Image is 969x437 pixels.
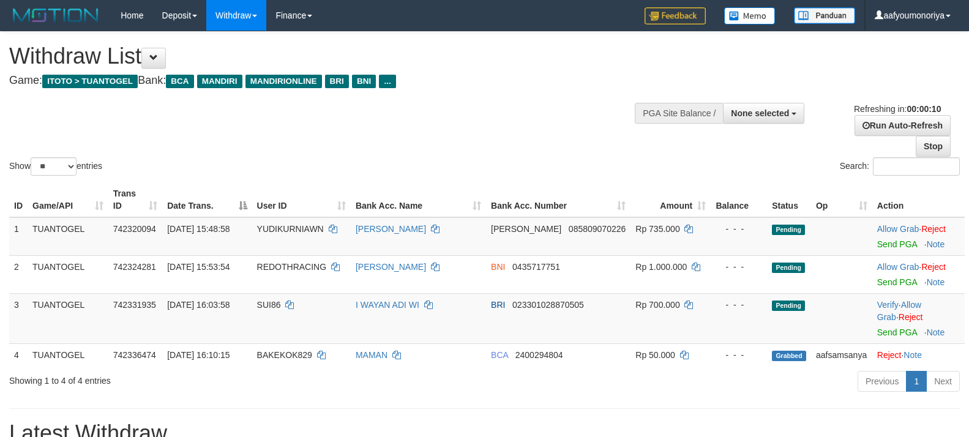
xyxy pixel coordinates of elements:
[877,224,921,234] span: ·
[877,350,902,360] a: Reject
[512,262,560,272] span: Copy 0435717751 to clipboard
[877,224,919,234] a: Allow Grab
[356,350,387,360] a: MAMAN
[9,343,28,366] td: 4
[197,75,242,88] span: MANDIRI
[257,350,312,360] span: BAKEKOK829
[926,371,960,392] a: Next
[877,300,921,322] a: Allow Grab
[356,300,419,310] a: I WAYAN ADI WI
[916,136,951,157] a: Stop
[927,327,945,337] a: Note
[486,182,630,217] th: Bank Acc. Number: activate to sort column ascending
[772,301,805,311] span: Pending
[877,300,921,322] span: ·
[877,327,917,337] a: Send PGA
[872,182,965,217] th: Action
[872,343,965,366] td: ·
[645,7,706,24] img: Feedback.jpg
[162,182,252,217] th: Date Trans.: activate to sort column descending
[113,350,156,360] span: 742336474
[724,7,776,24] img: Button%20Memo.svg
[635,224,679,234] span: Rp 735.000
[491,262,505,272] span: BNI
[351,182,486,217] th: Bank Acc. Name: activate to sort column ascending
[872,293,965,343] td: · ·
[28,293,108,343] td: TUANTOGEL
[731,108,789,118] span: None selected
[899,312,923,322] a: Reject
[9,157,102,176] label: Show entries
[352,75,376,88] span: BNI
[711,182,767,217] th: Balance
[635,103,723,124] div: PGA Site Balance /
[245,75,322,88] span: MANDIRIONLINE
[257,262,327,272] span: REDOTHRACING
[379,75,395,88] span: ...
[767,182,811,217] th: Status
[28,255,108,293] td: TUANTOGEL
[9,370,395,387] div: Showing 1 to 4 of 4 entries
[113,224,156,234] span: 742320094
[9,293,28,343] td: 3
[855,115,951,136] a: Run Auto-Refresh
[28,217,108,256] td: TUANTOGEL
[257,224,324,234] span: YUDIKURNIAWN
[356,262,426,272] a: [PERSON_NAME]
[877,300,899,310] a: Verify
[872,217,965,256] td: ·
[921,262,946,272] a: Reject
[9,44,634,69] h1: Withdraw List
[167,224,230,234] span: [DATE] 15:48:58
[257,300,281,310] span: SUI86
[42,75,138,88] span: ITOTO > TUANTOGEL
[877,262,919,272] a: Allow Grab
[716,223,762,235] div: - - -
[31,157,77,176] select: Showentries
[872,255,965,293] td: ·
[515,350,563,360] span: Copy 2400294804 to clipboard
[906,371,927,392] a: 1
[907,104,941,114] strong: 00:00:10
[166,75,193,88] span: BCA
[772,263,805,273] span: Pending
[491,300,505,310] span: BRI
[167,350,230,360] span: [DATE] 16:10:15
[635,300,679,310] span: Rp 700.000
[858,371,907,392] a: Previous
[252,182,351,217] th: User ID: activate to sort column ascending
[873,157,960,176] input: Search:
[772,225,805,235] span: Pending
[635,262,687,272] span: Rp 1.000.000
[113,300,156,310] span: 742331935
[113,262,156,272] span: 742324281
[9,6,102,24] img: MOTION_logo.png
[167,300,230,310] span: [DATE] 16:03:58
[9,182,28,217] th: ID
[927,277,945,287] a: Note
[772,351,806,361] span: Grabbed
[716,349,762,361] div: - - -
[904,350,922,360] a: Note
[811,182,872,217] th: Op: activate to sort column ascending
[723,103,804,124] button: None selected
[569,224,626,234] span: Copy 085809070226 to clipboard
[635,350,675,360] span: Rp 50.000
[921,224,946,234] a: Reject
[877,239,917,249] a: Send PGA
[854,104,941,114] span: Refreshing in:
[927,239,945,249] a: Note
[9,255,28,293] td: 2
[108,182,162,217] th: Trans ID: activate to sort column ascending
[356,224,426,234] a: [PERSON_NAME]
[9,217,28,256] td: 1
[28,182,108,217] th: Game/API: activate to sort column ascending
[716,261,762,273] div: - - -
[716,299,762,311] div: - - -
[9,75,634,87] h4: Game: Bank:
[840,157,960,176] label: Search:
[491,350,508,360] span: BCA
[630,182,711,217] th: Amount: activate to sort column ascending
[28,343,108,366] td: TUANTOGEL
[877,277,917,287] a: Send PGA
